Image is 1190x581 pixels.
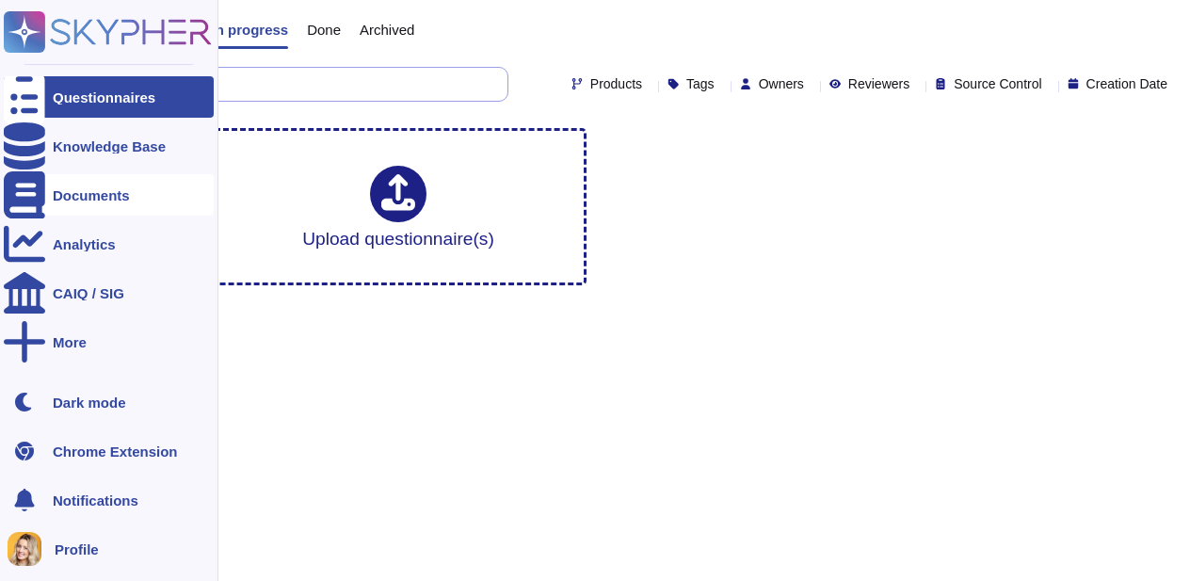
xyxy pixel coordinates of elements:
span: Profile [55,542,99,557]
a: CAIQ / SIG [4,272,214,314]
div: More [53,335,87,349]
span: Notifications [53,493,138,508]
div: Upload questionnaire(s) [302,166,494,248]
a: Documents [4,174,214,216]
img: user [8,532,41,566]
span: Archived [360,23,414,37]
span: Tags [686,77,715,90]
input: Search by keywords [74,68,489,101]
div: Documents [53,188,130,202]
div: Dark mode [53,395,126,410]
a: Analytics [4,223,214,265]
span: Owners [759,77,804,90]
div: Chrome Extension [53,444,178,459]
button: user [4,528,55,570]
span: Products [590,77,642,90]
div: Analytics [53,237,116,251]
a: Chrome Extension [4,430,214,472]
span: Done [307,23,341,37]
span: Reviewers [848,77,909,90]
div: Questionnaires [53,90,155,105]
div: Knowledge Base [53,139,166,153]
span: Source Control [954,77,1041,90]
span: In progress [211,23,288,37]
a: Questionnaires [4,76,214,118]
span: Creation Date [1086,77,1167,90]
a: Knowledge Base [4,125,214,167]
div: CAIQ / SIG [53,286,124,300]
